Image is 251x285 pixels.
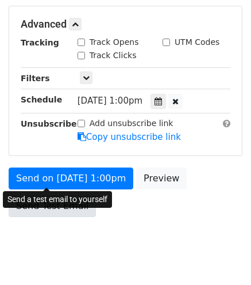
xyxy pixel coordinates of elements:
strong: Filters [21,74,50,83]
strong: Tracking [21,38,59,47]
a: Preview [136,168,187,189]
a: Copy unsubscribe link [78,132,181,142]
span: [DATE] 1:00pm [78,96,142,106]
div: Send a test email to yourself [3,191,112,208]
a: Send on [DATE] 1:00pm [9,168,133,189]
iframe: Chat Widget [194,230,251,285]
div: Tiện ích trò chuyện [194,230,251,285]
strong: Schedule [21,95,62,104]
label: UTM Codes [175,36,219,48]
label: Track Clicks [90,50,137,62]
strong: Unsubscribe [21,119,77,128]
h5: Advanced [21,18,230,31]
label: Add unsubscribe link [90,117,173,130]
label: Track Opens [90,36,139,48]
